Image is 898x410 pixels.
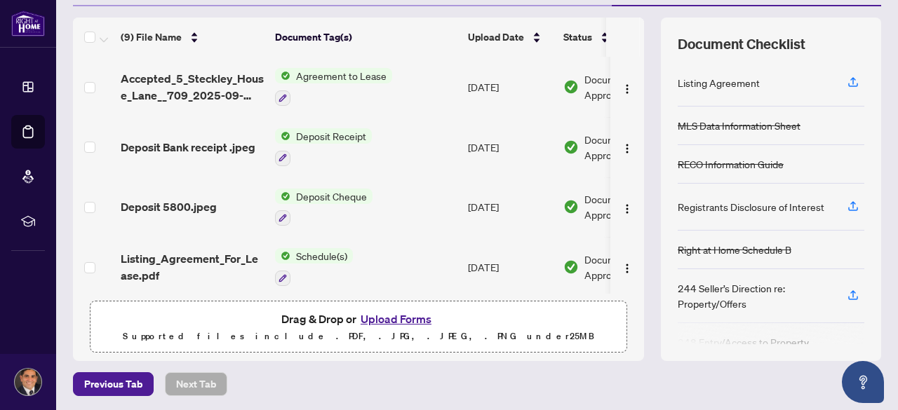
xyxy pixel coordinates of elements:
[462,57,558,117] td: [DATE]
[622,83,633,95] img: Logo
[462,117,558,177] td: [DATE]
[165,372,227,396] button: Next Tab
[616,136,638,158] button: Logo
[269,18,462,57] th: Document Tag(s)
[584,252,671,282] span: Document Approved
[678,34,805,54] span: Document Checklist
[121,29,182,45] span: (9) File Name
[678,199,824,214] div: Registrants Disclosure of Interest
[678,118,800,133] div: MLS Data Information Sheet
[121,250,264,284] span: Listing_Agreement_For_Lease.pdf
[678,280,831,311] div: 244 Seller’s Direction re: Property/Offers
[281,310,436,328] span: Drag & Drop or
[11,11,45,36] img: logo
[462,237,558,297] td: [DATE]
[275,248,290,264] img: Status Icon
[275,189,373,226] button: Status IconDeposit Cheque
[91,301,626,353] span: Drag & Drop orUpload FormsSupported files include .PDF, .JPG, .JPEG, .PNG under25MB
[115,18,269,57] th: (9) File Name
[121,70,264,104] span: Accepted_5_Steckley_House_Lane__709_2025-09-14.pdf
[678,75,760,90] div: Listing Agreement
[584,191,671,222] span: Document Approved
[73,372,154,396] button: Previous Tab
[563,79,579,95] img: Document Status
[121,139,255,156] span: Deposit Bank receipt .jpeg
[558,18,677,57] th: Status
[275,189,290,204] img: Status Icon
[275,68,290,83] img: Status Icon
[678,156,784,172] div: RECO Information Guide
[84,373,142,395] span: Previous Tab
[275,68,392,106] button: Status IconAgreement to Lease
[356,310,436,328] button: Upload Forms
[99,328,618,345] p: Supported files include .PDF, .JPG, .JPEG, .PNG under 25 MB
[468,29,524,45] span: Upload Date
[275,248,353,286] button: Status IconSchedule(s)
[462,177,558,238] td: [DATE]
[584,71,671,102] span: Document Approved
[563,139,579,155] img: Document Status
[563,29,592,45] span: Status
[616,256,638,278] button: Logo
[290,189,373,204] span: Deposit Cheque
[275,128,372,166] button: Status IconDeposit Receipt
[678,242,791,257] div: Right at Home Schedule B
[842,361,884,403] button: Open asap
[290,248,353,264] span: Schedule(s)
[563,259,579,275] img: Document Status
[616,76,638,98] button: Logo
[616,196,638,218] button: Logo
[622,263,633,274] img: Logo
[15,369,41,395] img: Profile Icon
[121,198,217,215] span: Deposit 5800.jpeg
[584,132,671,163] span: Document Approved
[290,128,372,144] span: Deposit Receipt
[462,18,558,57] th: Upload Date
[622,143,633,154] img: Logo
[290,68,392,83] span: Agreement to Lease
[622,203,633,214] img: Logo
[275,128,290,144] img: Status Icon
[563,199,579,214] img: Document Status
